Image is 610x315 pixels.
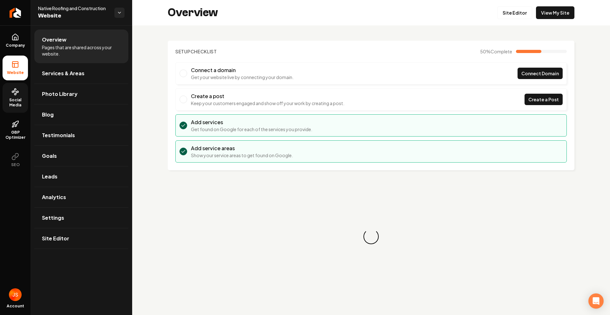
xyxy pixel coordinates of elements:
[42,90,78,98] span: Photo Library
[34,63,128,84] a: Services & Areas
[42,44,121,57] span: Pages that are shared across your website.
[38,11,109,20] span: Website
[480,48,512,55] span: 50 %
[521,70,559,77] span: Connect Domain
[34,208,128,228] a: Settings
[34,125,128,145] a: Testimonials
[42,173,58,180] span: Leads
[9,162,22,167] span: SEO
[491,49,512,54] span: Complete
[191,144,293,152] h3: Add service areas
[42,214,64,222] span: Settings
[34,104,128,125] a: Blog
[362,228,380,246] div: Loading
[42,131,75,139] span: Testimonials
[34,146,128,166] a: Goals
[42,193,66,201] span: Analytics
[191,118,312,126] h3: Add services
[34,228,128,249] a: Site Editor
[4,70,26,75] span: Website
[42,70,85,77] span: Services & Areas
[3,83,28,113] a: Social Media
[191,92,344,100] h3: Create a post
[3,97,28,108] span: Social Media
[191,126,312,132] p: Get found on Google for each of the services you provide.
[191,74,294,80] p: Get your website live by connecting your domain.
[536,6,574,19] a: View My Site
[7,304,24,309] span: Account
[42,152,57,160] span: Goals
[34,166,128,187] a: Leads
[518,68,563,79] a: Connect Domain
[191,152,293,158] p: Show your service areas to get found on Google.
[525,94,563,105] a: Create a Post
[42,36,66,44] span: Overview
[34,84,128,104] a: Photo Library
[191,100,344,106] p: Keep your customers engaged and show off your work by creating a post.
[10,8,21,18] img: Rebolt Logo
[528,96,559,103] span: Create a Post
[42,111,54,118] span: Blog
[191,66,294,74] h3: Connect a domain
[3,148,28,172] button: SEO
[3,28,28,53] a: Company
[9,288,22,301] button: Open user button
[168,6,218,19] h2: Overview
[175,48,217,55] h2: Checklist
[38,5,109,11] span: Native Roofing and Construction
[497,6,532,19] a: Site Editor
[34,187,128,207] a: Analytics
[42,235,69,242] span: Site Editor
[175,49,191,54] span: Setup
[3,115,28,145] a: GBP Optimizer
[3,43,28,48] span: Company
[9,288,22,301] img: James Shamoun
[3,130,28,140] span: GBP Optimizer
[588,293,604,309] div: Open Intercom Messenger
